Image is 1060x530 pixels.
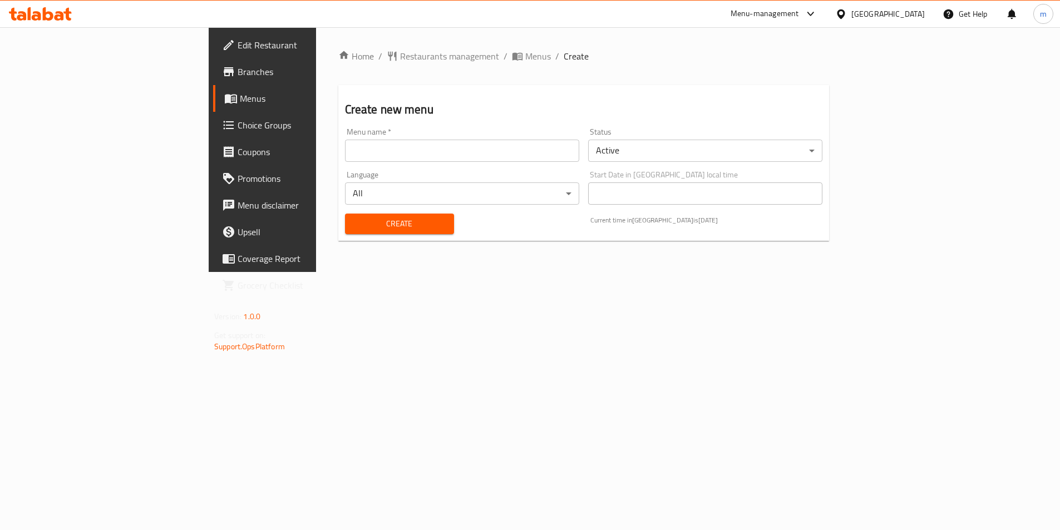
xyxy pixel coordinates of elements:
a: Choice Groups [213,112,386,138]
a: Coverage Report [213,245,386,272]
div: Active [588,140,822,162]
a: Menus [512,49,551,63]
span: Coupons [238,145,377,158]
span: 1.0.0 [243,309,260,324]
span: Grocery Checklist [238,279,377,292]
div: All [345,182,579,205]
span: Branches [238,65,377,78]
li: / [504,49,507,63]
div: Menu-management [731,7,799,21]
span: Menu disclaimer [238,199,377,212]
a: Edit Restaurant [213,32,386,58]
span: Menus [240,92,377,105]
span: Edit Restaurant [238,38,377,52]
span: Coverage Report [238,252,377,265]
a: Coupons [213,138,386,165]
span: Upsell [238,225,377,239]
span: Create [564,49,589,63]
span: Version: [214,309,241,324]
span: Choice Groups [238,118,377,132]
nav: breadcrumb [338,49,829,63]
div: [GEOGRAPHIC_DATA] [851,8,925,20]
input: Please enter Menu name [345,140,579,162]
a: Menus [213,85,386,112]
h2: Create new menu [345,101,822,118]
a: Menu disclaimer [213,192,386,219]
span: Promotions [238,172,377,185]
a: Grocery Checklist [213,272,386,299]
p: Current time in [GEOGRAPHIC_DATA] is [DATE] [590,215,822,225]
button: Create [345,214,455,234]
span: Get support on: [214,328,265,343]
a: Upsell [213,219,386,245]
a: Promotions [213,165,386,192]
span: Create [354,217,446,231]
a: Support.OpsPlatform [214,339,285,354]
span: Restaurants management [400,49,499,63]
li: / [555,49,559,63]
span: m [1040,8,1047,20]
a: Branches [213,58,386,85]
span: Menus [525,49,551,63]
a: Restaurants management [387,49,499,63]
